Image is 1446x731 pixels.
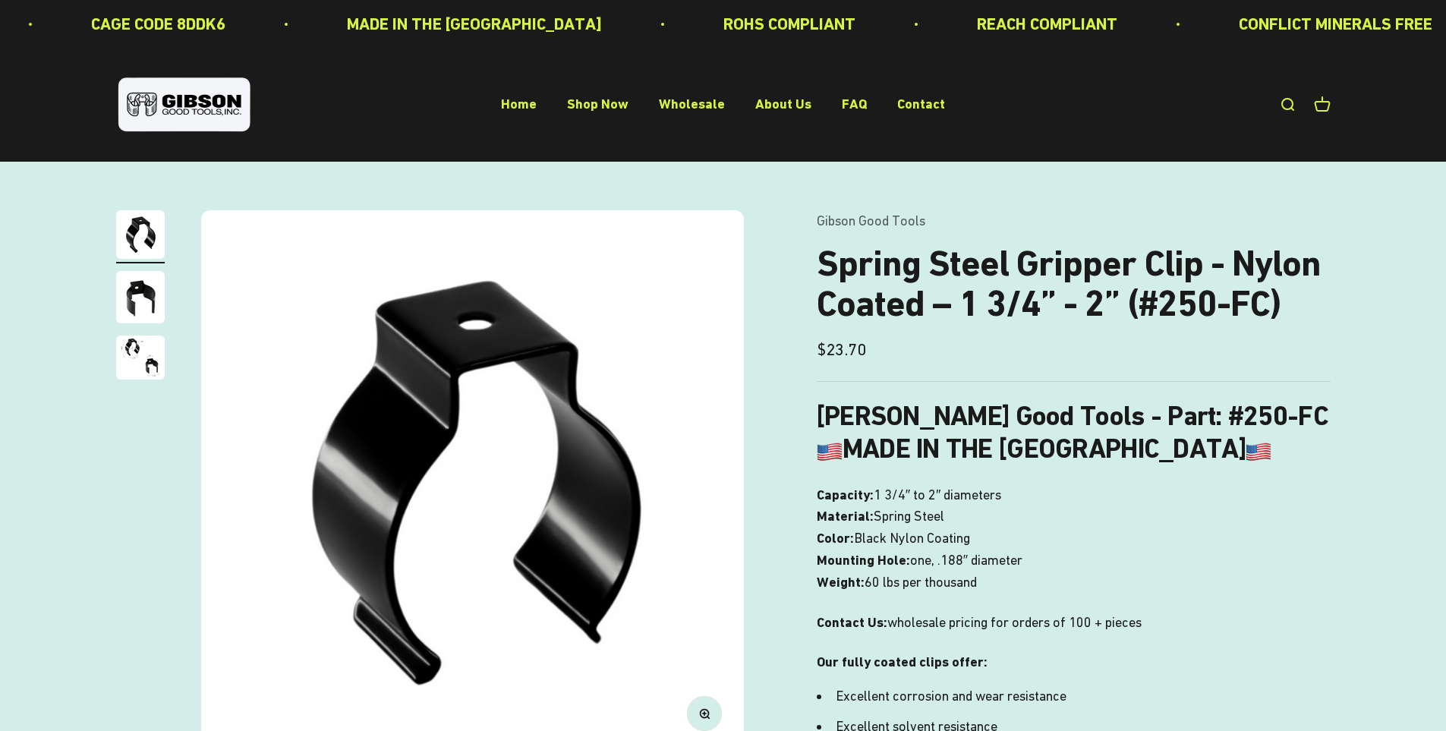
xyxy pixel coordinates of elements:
button: Go to item 3 [116,336,165,384]
button: Go to item 1 [116,210,165,263]
a: FAQ [842,96,867,112]
a: Home [501,96,537,112]
a: Gibson Good Tools [817,213,925,228]
span: Spring Steel [874,506,944,528]
span: 60 lbs per thousand [865,572,977,594]
img: Gripper clip, made & shipped from the USA! [116,210,165,259]
span: Excellent corrosion and wear resistance [836,688,1066,704]
b: Capacity: [817,487,874,503]
strong: Contact Us: [817,614,887,630]
p: CONFLICT MINERALS FREE [1236,11,1429,37]
p: ROHS COMPLIANT [720,11,852,37]
p: CAGE CODE 8DDK6 [88,11,222,37]
p: MADE IN THE [GEOGRAPHIC_DATA] [344,11,599,37]
b: Mounting Hole: [817,552,910,568]
b: Material: [817,508,874,524]
b: [PERSON_NAME] Good Tools - Part: #250-FC [817,400,1328,432]
b: Color: [817,530,854,546]
img: close up of a spring steel gripper clip, tool clip, durable, secure holding, Excellent corrosion ... [116,271,165,323]
a: About Us [755,96,811,112]
button: Go to item 2 [116,271,165,328]
p: one, .188″ diameter [817,484,1331,594]
strong: Our fully coated clips offer: [817,654,988,670]
h1: Spring Steel Gripper Clip - Nylon Coated – 1 3/4” - 2” (#250-FC) [817,244,1331,324]
b: MADE IN THE [GEOGRAPHIC_DATA] [817,433,1271,465]
a: Contact [897,96,945,112]
a: Wholesale [659,96,725,112]
span: 1 3/4″ to 2″ diameters [874,484,1002,506]
span: Black Nylon Coating [854,528,970,550]
a: Shop Now [567,96,628,112]
sale-price: $23.70 [817,336,866,363]
p: wholesale pricing for orders of 100 + pieces [817,612,1331,634]
p: REACH COMPLIANT [974,11,1114,37]
b: Weight: [817,574,865,590]
img: close up of a spring steel gripper clip, tool clip, durable, secure holding, Excellent corrosion ... [116,336,165,380]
